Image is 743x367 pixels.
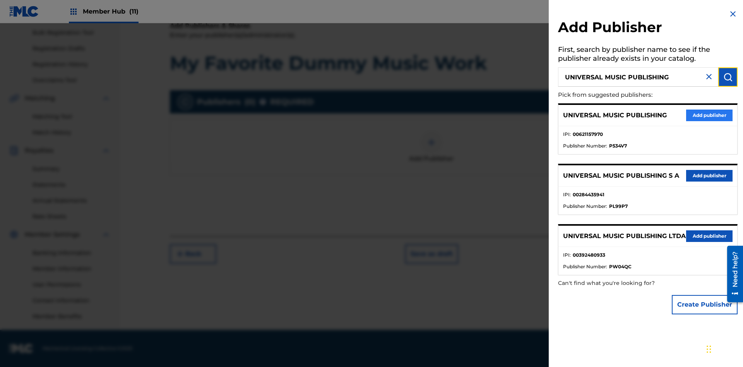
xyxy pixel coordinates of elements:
[704,72,714,81] img: close
[573,131,603,138] strong: 00621157970
[723,72,733,82] img: Search Works
[563,263,607,270] span: Publisher Number :
[563,131,571,138] span: IPI :
[563,203,607,210] span: Publisher Number :
[686,230,733,242] button: Add publisher
[573,252,605,259] strong: 00392480933
[609,203,628,210] strong: PL99P7
[558,87,693,103] p: Pick from suggested publishers:
[563,142,607,149] span: Publisher Number :
[707,338,711,361] div: Drag
[609,263,632,270] strong: PW04QC
[83,7,139,16] span: Member Hub
[721,243,743,306] iframe: Resource Center
[563,171,679,180] p: UNIVERSAL MUSIC PUBLISHING S A
[558,43,738,67] h5: First, search by publisher name to see if the publisher already exists in your catalog.
[672,295,738,314] button: Create Publisher
[704,330,743,367] iframe: Chat Widget
[563,232,686,241] p: UNIVERSAL MUSIC PUBLISHING LTDA
[563,111,667,120] p: UNIVERSAL MUSIC PUBLISHING
[129,8,139,15] span: (11)
[558,275,693,291] p: Can't find what you're looking for?
[558,67,718,87] input: Search publisher's name
[563,252,571,259] span: IPI :
[558,19,738,38] h2: Add Publisher
[9,6,39,17] img: MLC Logo
[563,191,571,198] span: IPI :
[573,191,604,198] strong: 00284435941
[686,110,733,121] button: Add publisher
[69,7,78,16] img: Top Rightsholders
[686,170,733,182] button: Add publisher
[609,142,627,149] strong: P534V7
